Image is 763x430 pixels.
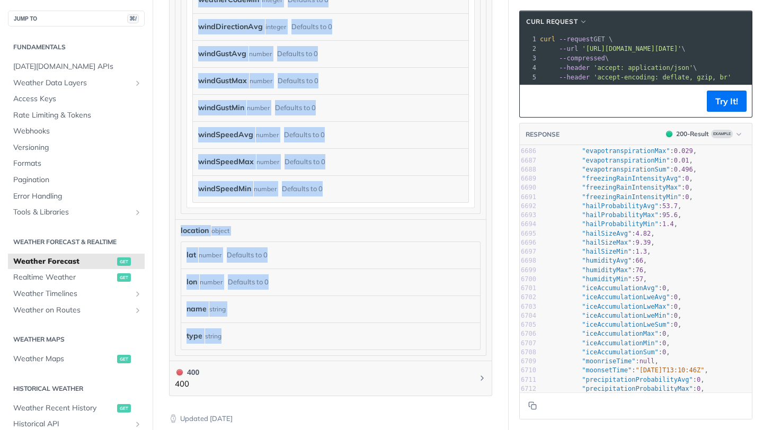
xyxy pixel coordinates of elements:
a: Versioning [8,140,145,156]
span: --url [559,45,578,52]
span: Weather Data Layers [13,78,131,88]
span: 0 [685,184,689,191]
div: Defaults to 0 [227,247,268,263]
span: "iceAccumulationLweAvg" [582,293,670,301]
span: "moonriseTime" [582,357,635,365]
a: Pagination [8,172,145,188]
div: 6696 [520,238,536,247]
span: Pagination [13,175,142,185]
span: : , [544,248,651,255]
span: Formats [13,158,142,169]
div: 6687 [520,156,536,165]
span: 200 [666,131,672,137]
span: Tools & Libraries [13,207,131,218]
a: Weather Data LayersShow subpages for Weather Data Layers [8,75,145,91]
span: 1.3 [635,248,647,255]
label: type [187,328,202,344]
span: 1.4 [662,220,674,228]
span: 0.029 [674,147,693,155]
span: curl [540,35,555,43]
label: windGustMin [198,100,244,115]
span: \ [540,64,697,71]
div: Defaults to 0 [284,127,325,142]
div: 6707 [520,339,536,348]
span: 0 [697,376,700,383]
div: 5 [520,73,538,82]
span: null [640,357,655,365]
div: Defaults to 0 [228,274,269,290]
span: 0 [674,321,678,328]
h2: Historical Weather [8,384,145,393]
div: string [209,301,226,317]
span: "evapotranspirationMin" [582,157,670,164]
span: "iceAccumulationLweMin" [582,312,670,319]
span: \ [540,45,686,52]
span: : , [544,193,693,201]
div: number [256,127,279,142]
span: 0 [662,348,666,356]
span: 0.496 [674,166,693,173]
button: cURL Request [522,16,591,27]
svg: Chevron [478,374,486,382]
span: Error Handling [13,191,142,202]
div: 1 [520,34,538,44]
span: : , [544,220,678,228]
div: Defaults to 0 [285,154,325,169]
span: : , [544,239,655,246]
div: Defaults to 0 [282,181,323,196]
span: 'accept: application/json' [593,64,693,71]
div: 6704 [520,311,536,320]
div: 6712 [520,384,536,393]
span: : , [544,166,697,173]
span: "humidityAvg" [582,257,632,264]
span: Weather Timelines [13,289,131,299]
h2: Weather Maps [8,335,145,344]
button: JUMP TO⌘/ [8,11,145,26]
label: windGustAvg [198,46,246,61]
span: --header [559,64,590,71]
a: Weather Mapsget [8,351,145,367]
span: "iceAccumulationMax" [582,330,659,337]
label: windGustMax [198,73,247,88]
div: Defaults to 0 [275,100,316,115]
span: Example [711,130,733,138]
span: 0 [697,385,700,392]
button: Show subpages for Weather Timelines [134,290,142,298]
span: get [117,273,131,282]
span: Historical API [13,419,131,429]
span: Versioning [13,142,142,153]
h2: Weather Forecast & realtime [8,237,145,247]
span: "iceAccumulationLweMax" [582,303,670,310]
div: string [205,328,221,344]
a: Webhooks [8,123,145,139]
span: : , [544,284,670,292]
span: "iceAccumulationAvg" [582,284,659,292]
span: get [117,257,131,266]
span: \ [540,55,609,62]
span: Weather on Routes [13,305,131,316]
button: Show subpages for Weather on Routes [134,306,142,315]
a: Tools & LibrariesShow subpages for Tools & Libraries [8,204,145,220]
div: object [211,226,229,236]
span: : , [544,275,647,283]
div: Defaults to 0 [278,73,318,88]
span: : , [544,330,670,337]
div: 6690 [520,183,536,192]
span: Access Keys [13,94,142,104]
p: 400 [175,378,199,390]
span: : , [544,339,670,347]
span: "hailSizeMin" [582,248,632,255]
span: : , [544,348,670,356]
button: Show subpages for Tools & Libraries [134,208,142,217]
a: Access Keys [8,91,145,107]
span: "evapotranspirationMax" [582,147,670,155]
span: : , [544,293,681,301]
div: 6700 [520,275,536,284]
button: Try It! [707,91,747,112]
span: : , [544,357,659,365]
span: 95.6 [662,211,678,219]
span: 76 [635,266,643,274]
div: 4 [520,63,538,73]
div: 6709 [520,357,536,366]
span: Weather Maps [13,354,114,364]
